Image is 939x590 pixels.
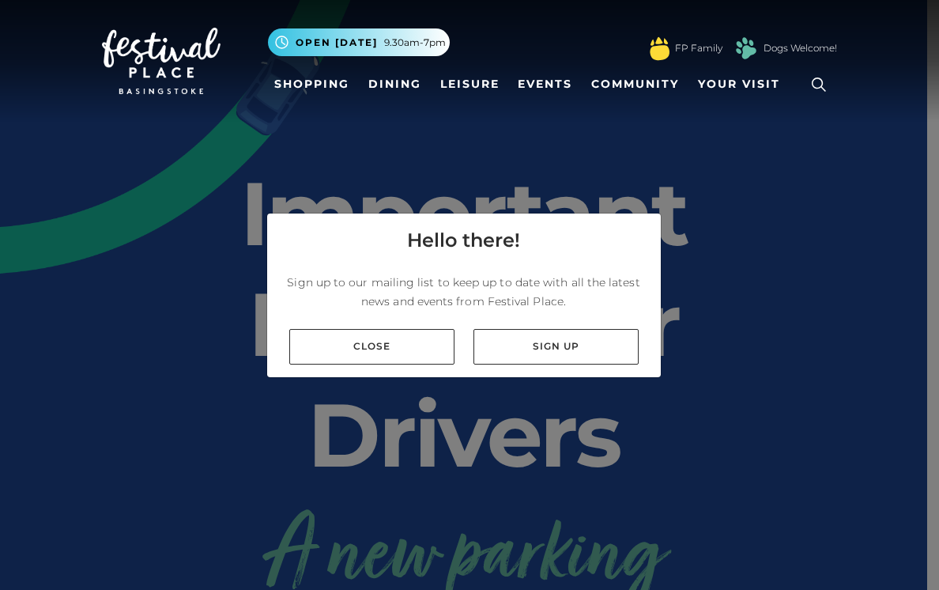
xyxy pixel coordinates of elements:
a: Community [585,70,685,99]
span: Open [DATE] [296,36,378,50]
a: Events [511,70,579,99]
a: Leisure [434,70,506,99]
img: Festival Place Logo [102,28,221,94]
h4: Hello there! [407,226,520,255]
a: FP Family [675,41,722,55]
p: Sign up to our mailing list to keep up to date with all the latest news and events from Festival ... [280,273,648,311]
span: Your Visit [698,76,780,93]
button: Open [DATE] 9.30am-7pm [268,28,450,56]
span: 9.30am-7pm [384,36,446,50]
a: Sign up [473,329,639,365]
a: Dogs Welcome! [764,41,837,55]
a: Your Visit [692,70,794,99]
a: Shopping [268,70,356,99]
a: Dining [362,70,428,99]
a: Close [289,329,454,365]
